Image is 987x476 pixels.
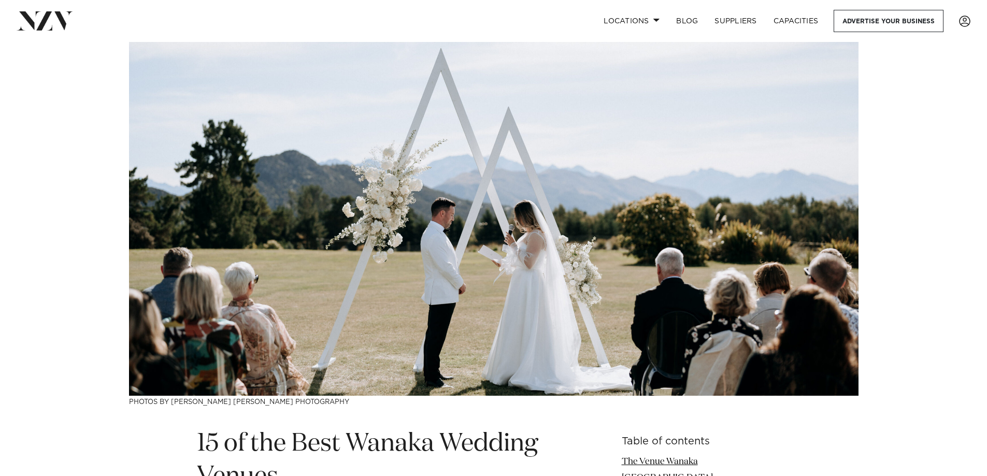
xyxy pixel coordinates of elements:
a: The Venue Wanaka [622,457,698,466]
a: Advertise your business [834,10,943,32]
a: Locations [595,10,668,32]
a: Capacities [765,10,827,32]
img: nzv-logo.png [17,11,73,30]
a: SUPPLIERS [706,10,765,32]
h6: Table of contents [622,436,791,447]
img: 15 of the Best Wanaka Wedding Venues [129,42,859,396]
h3: Photos by [PERSON_NAME] [PERSON_NAME] Photography [129,396,859,407]
a: BLOG [668,10,706,32]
